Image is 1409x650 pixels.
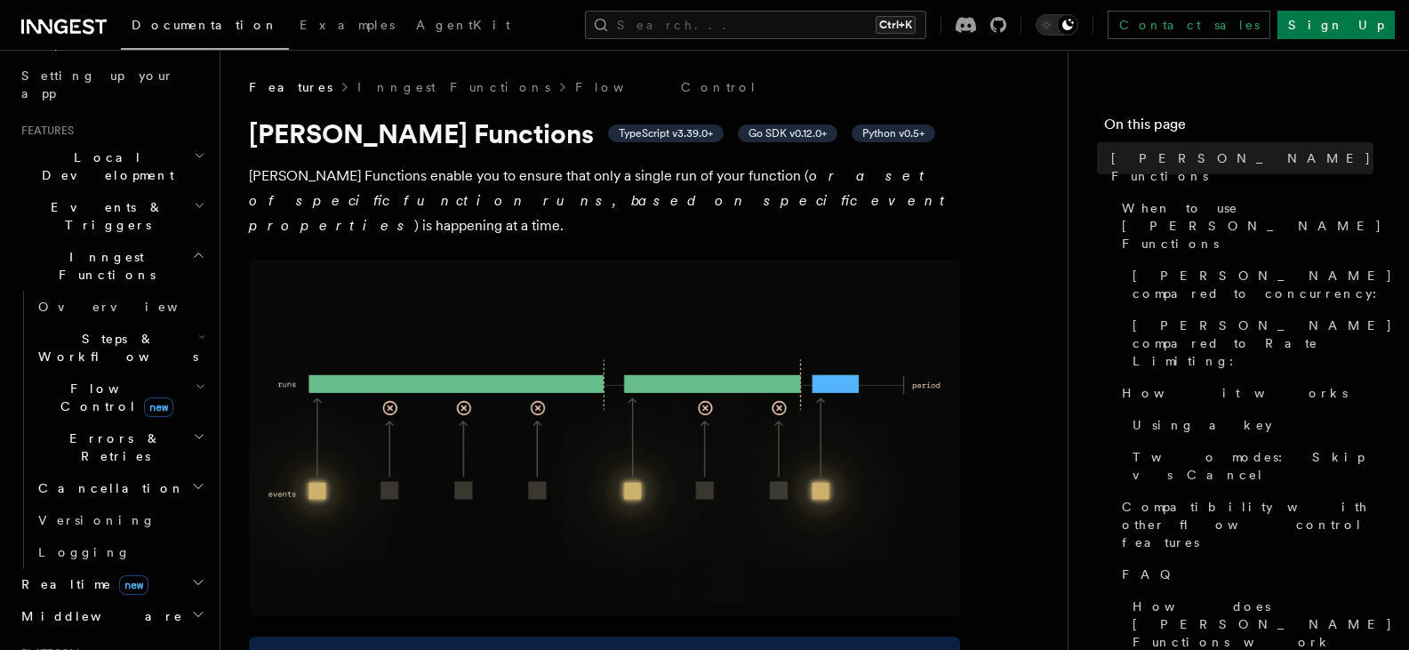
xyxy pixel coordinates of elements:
[132,18,278,32] span: Documentation
[14,600,209,632] button: Middleware
[14,248,192,284] span: Inngest Functions
[31,536,209,568] a: Logging
[1125,441,1373,491] a: Two modes: Skip vs Cancel
[876,16,916,34] kbd: Ctrl+K
[249,117,960,149] h1: [PERSON_NAME] Functions
[1115,558,1373,590] a: FAQ
[1125,260,1373,309] a: [PERSON_NAME] compared to concurrency:
[38,300,221,314] span: Overview
[1133,317,1393,370] span: [PERSON_NAME] compared to Rate Limiting:
[1115,491,1373,558] a: Compatibility with other flow control features
[862,126,925,140] span: Python v0.5+
[1104,114,1373,142] h4: On this page
[31,472,209,504] button: Cancellation
[1122,199,1382,253] span: When to use [PERSON_NAME] Functions
[14,575,148,593] span: Realtime
[14,568,209,600] button: Realtimenew
[249,260,960,615] img: Singleton Functions only process one run at a time.
[14,241,209,291] button: Inngest Functions
[1277,11,1395,39] a: Sign Up
[249,167,953,234] em: or a set of specific function runs, based on specific event properties
[1111,149,1373,185] span: [PERSON_NAME] Functions
[1115,377,1373,409] a: How it works
[21,68,174,100] span: Setting up your app
[1133,267,1393,302] span: [PERSON_NAME] compared to concurrency:
[1125,309,1373,377] a: [PERSON_NAME] compared to Rate Limiting:
[31,323,209,373] button: Steps & Workflows
[1122,566,1180,583] span: FAQ
[749,126,827,140] span: Go SDK v0.12.0+
[119,575,148,595] span: new
[289,5,405,48] a: Examples
[121,5,289,50] a: Documentation
[14,198,194,234] span: Events & Triggers
[14,607,183,625] span: Middleware
[1104,142,1373,192] a: [PERSON_NAME] Functions
[31,504,209,536] a: Versioning
[14,141,209,191] button: Local Development
[1115,192,1373,260] a: When to use [PERSON_NAME] Functions
[14,60,209,109] a: Setting up your app
[357,78,550,96] a: Inngest Functions
[31,429,193,465] span: Errors & Retries
[1122,384,1348,402] span: How it works
[31,479,185,497] span: Cancellation
[14,191,209,241] button: Events & Triggers
[31,291,209,323] a: Overview
[1133,416,1272,434] span: Using a key
[14,291,209,568] div: Inngest Functions
[585,11,926,39] button: Search...Ctrl+K
[14,124,74,138] span: Features
[38,545,131,559] span: Logging
[31,330,198,365] span: Steps & Workflows
[1125,409,1373,441] a: Using a key
[38,513,156,527] span: Versioning
[31,422,209,472] button: Errors & Retries
[1108,11,1270,39] a: Contact sales
[249,78,332,96] span: Features
[1133,448,1373,484] span: Two modes: Skip vs Cancel
[405,5,521,48] a: AgentKit
[1036,14,1078,36] button: Toggle dark mode
[575,78,757,96] a: Flow Control
[144,397,173,417] span: new
[31,373,209,422] button: Flow Controlnew
[300,18,395,32] span: Examples
[31,380,196,415] span: Flow Control
[14,148,194,184] span: Local Development
[619,126,713,140] span: TypeScript v3.39.0+
[1122,498,1373,551] span: Compatibility with other flow control features
[249,164,960,238] p: [PERSON_NAME] Functions enable you to ensure that only a single run of your function ( ) is happe...
[416,18,510,32] span: AgentKit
